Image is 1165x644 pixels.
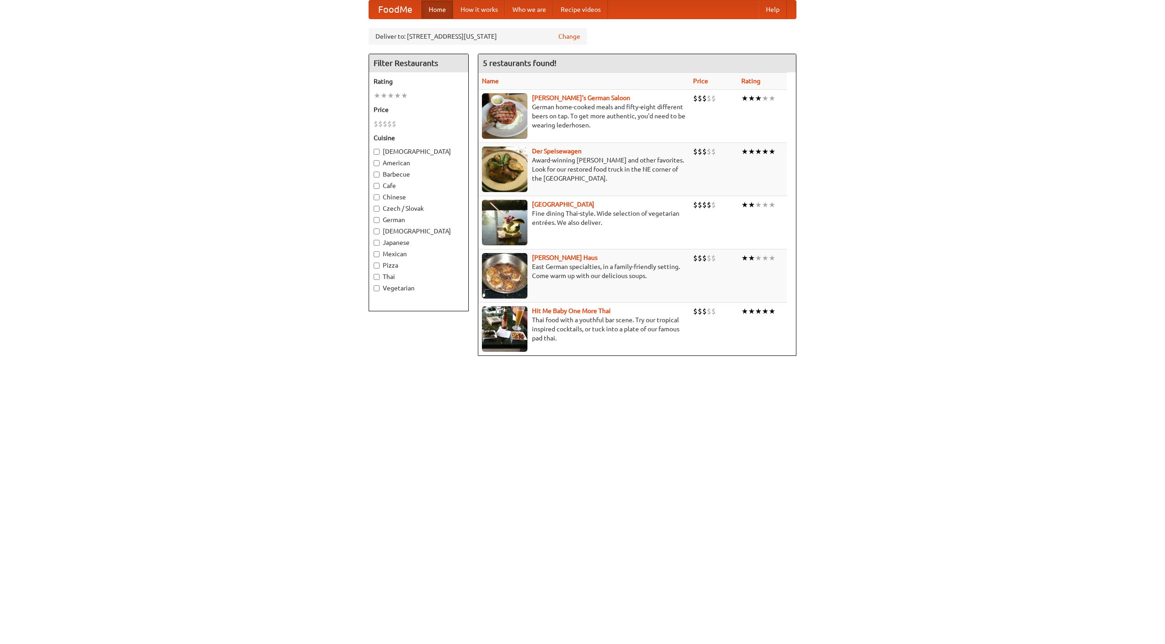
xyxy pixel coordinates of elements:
li: $ [707,200,711,210]
li: ★ [762,306,769,316]
li: ★ [394,91,401,101]
p: Award-winning [PERSON_NAME] and other favorites. Look for our restored food truck in the NE corne... [482,156,686,183]
li: ★ [755,147,762,157]
li: ★ [769,253,775,263]
li: $ [707,253,711,263]
label: American [374,158,464,167]
a: Rating [741,77,760,85]
input: [DEMOGRAPHIC_DATA] [374,228,380,234]
li: $ [698,200,702,210]
h4: Filter Restaurants [369,54,468,72]
li: $ [711,93,716,103]
li: $ [711,147,716,157]
li: $ [387,119,392,129]
li: ★ [769,306,775,316]
a: [PERSON_NAME] Haus [532,254,598,261]
label: Japanese [374,238,464,247]
li: ★ [748,93,755,103]
p: German home-cooked meals and fifty-eight different beers on tap. To get more authentic, you'd nee... [482,102,686,130]
input: Japanese [374,240,380,246]
input: Czech / Slovak [374,206,380,212]
h5: Rating [374,77,464,86]
li: $ [693,147,698,157]
a: How it works [453,0,505,19]
li: ★ [769,93,775,103]
li: ★ [401,91,408,101]
label: Barbecue [374,170,464,179]
li: $ [698,147,702,157]
li: $ [693,93,698,103]
p: Fine dining Thai-style. Wide selection of vegetarian entrées. We also deliver. [482,209,686,227]
li: ★ [748,147,755,157]
a: Name [482,77,499,85]
li: ★ [741,200,748,210]
li: ★ [374,91,380,101]
img: satay.jpg [482,200,527,245]
li: ★ [748,306,755,316]
img: kohlhaus.jpg [482,253,527,299]
li: $ [693,253,698,263]
li: ★ [762,253,769,263]
a: Who we are [505,0,553,19]
li: ★ [755,253,762,263]
li: $ [698,253,702,263]
li: $ [383,119,387,129]
a: Help [759,0,787,19]
label: Vegetarian [374,284,464,293]
img: babythai.jpg [482,306,527,352]
li: ★ [741,147,748,157]
li: $ [707,306,711,316]
p: Thai food with a youthful bar scene. Try our tropical inspired cocktails, or tuck into a plate of... [482,315,686,343]
a: [PERSON_NAME]'s German Saloon [532,94,630,101]
label: Chinese [374,193,464,202]
li: $ [702,147,707,157]
img: speisewagen.jpg [482,147,527,192]
li: ★ [741,306,748,316]
li: ★ [387,91,394,101]
h5: Cuisine [374,133,464,142]
input: Thai [374,274,380,280]
li: ★ [762,147,769,157]
input: Mexican [374,251,380,257]
li: ★ [769,147,775,157]
label: German [374,215,464,224]
img: esthers.jpg [482,93,527,139]
li: $ [378,119,383,129]
label: [DEMOGRAPHIC_DATA] [374,147,464,156]
li: ★ [755,200,762,210]
a: Home [421,0,453,19]
a: Der Speisewagen [532,147,582,155]
li: ★ [748,253,755,263]
ng-pluralize: 5 restaurants found! [483,59,557,67]
input: Barbecue [374,172,380,177]
div: Deliver to: [STREET_ADDRESS][US_STATE] [369,28,587,45]
label: Cafe [374,181,464,190]
input: German [374,217,380,223]
input: [DEMOGRAPHIC_DATA] [374,149,380,155]
a: Price [693,77,708,85]
input: Chinese [374,194,380,200]
li: $ [711,200,716,210]
li: $ [693,306,698,316]
li: ★ [762,200,769,210]
li: $ [374,119,378,129]
li: $ [392,119,396,129]
input: American [374,160,380,166]
input: Cafe [374,183,380,189]
a: FoodMe [369,0,421,19]
li: $ [698,93,702,103]
li: ★ [769,200,775,210]
li: $ [711,306,716,316]
li: $ [702,200,707,210]
li: $ [707,147,711,157]
a: Recipe videos [553,0,608,19]
li: $ [711,253,716,263]
a: Change [558,32,580,41]
a: Hit Me Baby One More Thai [532,307,611,314]
label: Czech / Slovak [374,204,464,213]
li: ★ [380,91,387,101]
h5: Price [374,105,464,114]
